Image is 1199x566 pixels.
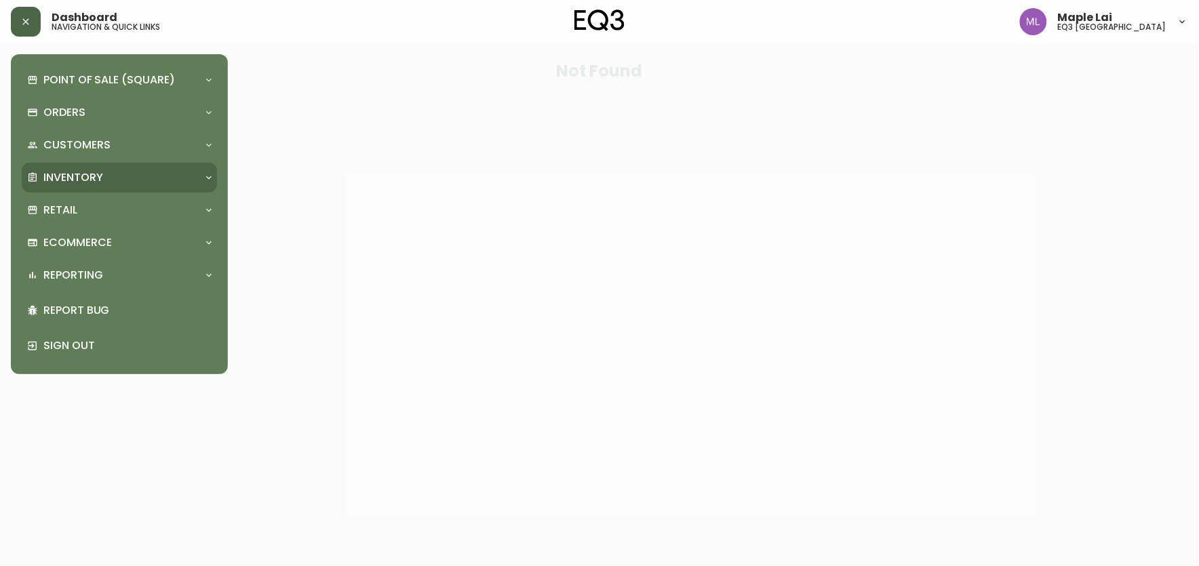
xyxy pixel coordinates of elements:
[22,195,217,225] div: Retail
[22,260,217,290] div: Reporting
[43,203,77,218] p: Retail
[43,138,111,153] p: Customers
[22,293,217,328] div: Report Bug
[22,98,217,127] div: Orders
[52,23,160,31] h5: navigation & quick links
[574,9,625,31] img: logo
[43,105,85,120] p: Orders
[43,338,212,353] p: Sign Out
[22,163,217,193] div: Inventory
[22,328,217,363] div: Sign Out
[43,170,103,185] p: Inventory
[43,73,175,87] p: Point of Sale (Square)
[22,228,217,258] div: Ecommerce
[1058,12,1113,23] span: Maple Lai
[43,303,212,318] p: Report Bug
[1058,23,1166,31] h5: eq3 [GEOGRAPHIC_DATA]
[43,235,112,250] p: Ecommerce
[22,130,217,160] div: Customers
[52,12,117,23] span: Dashboard
[43,268,103,283] p: Reporting
[22,65,217,95] div: Point of Sale (Square)
[1020,8,1047,35] img: 61e28cffcf8cc9f4e300d877dd684943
